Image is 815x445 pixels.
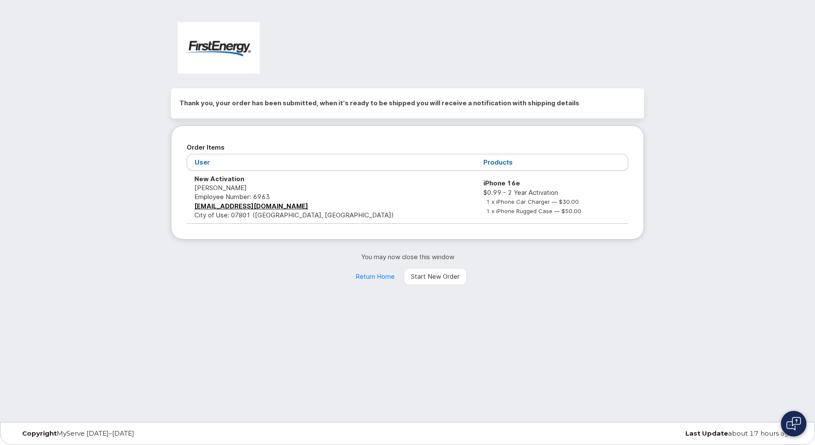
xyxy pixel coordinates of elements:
[486,208,581,214] small: 1 x iPhone Rugged Case — $50.00
[685,429,728,437] strong: Last Update
[22,429,57,437] strong: Copyright
[187,154,476,170] th: User
[179,97,636,110] h2: Thank you, your order has been submitted, when it's ready to be shipped you will receive a notifi...
[486,198,579,205] small: 1 x iPhone Car Charger — $30.00
[194,193,270,201] span: Employee Number: 6963
[187,171,476,224] td: [PERSON_NAME] City of Use: 07801 ([GEOGRAPHIC_DATA], [GEOGRAPHIC_DATA])
[483,179,520,187] strong: iPhone 16e
[404,268,467,285] a: Start New Order
[348,268,402,285] a: Return Home
[476,154,628,170] th: Products
[187,141,628,154] h2: Order Items
[538,430,799,437] div: about 17 hours ago
[194,202,308,210] a: [EMAIL_ADDRESS][DOMAIN_NAME]
[786,417,801,431] img: Open chat
[178,22,260,74] img: FirstEnergy Corp
[16,430,277,437] div: MyServe [DATE]–[DATE]
[194,175,244,183] strong: New Activation
[476,171,628,224] td: $0.99 - 2 Year Activation
[171,252,644,261] p: You may now close this window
